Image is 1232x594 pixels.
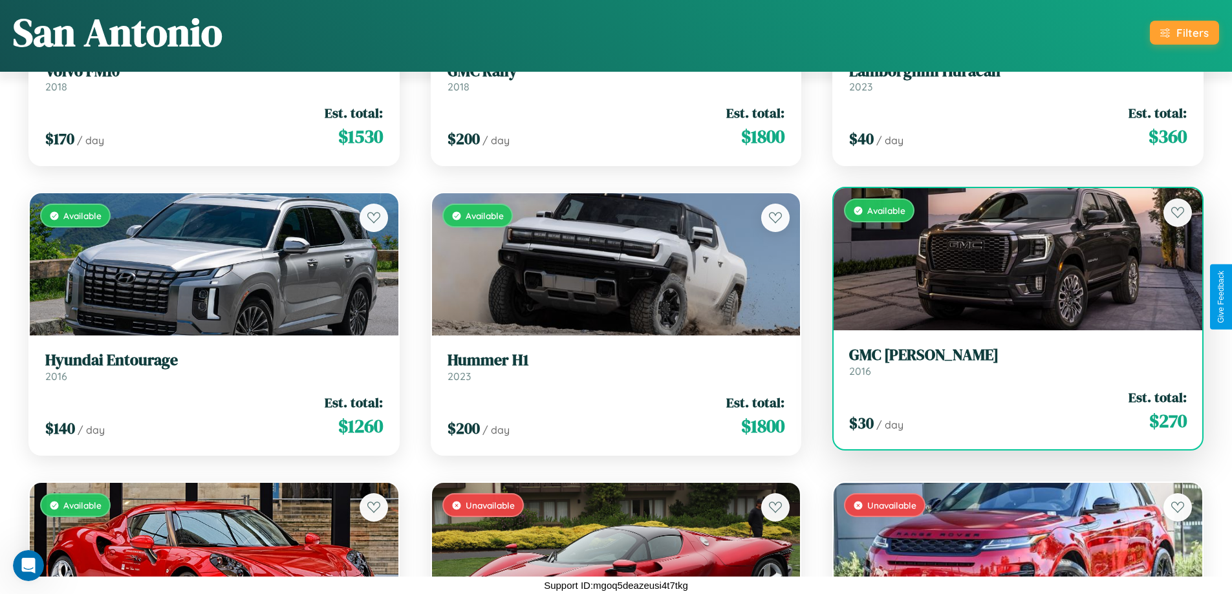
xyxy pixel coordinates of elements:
span: / day [77,134,104,147]
span: Unavailable [867,500,916,511]
span: 2018 [45,80,67,93]
span: Est. total: [1129,103,1187,122]
a: GMC Rally2018 [448,62,785,94]
span: $ 1530 [338,123,383,149]
span: / day [876,418,903,431]
a: Volvo FM102018 [45,62,383,94]
a: Hummer H12023 [448,351,785,383]
span: Available [63,500,102,511]
span: $ 1800 [741,123,784,149]
h1: San Antonio [13,6,222,59]
h3: GMC [PERSON_NAME] [849,346,1187,365]
span: $ 200 [448,128,480,149]
span: Unavailable [466,500,515,511]
span: Est. total: [726,393,784,412]
span: $ 170 [45,128,74,149]
div: Give Feedback [1216,271,1226,323]
h3: Hyundai Entourage [45,351,383,370]
span: 2016 [849,365,871,377]
div: Filters [1176,26,1209,39]
iframe: Intercom live chat [13,550,44,581]
span: / day [876,134,903,147]
span: Available [466,210,504,221]
span: Available [867,205,905,216]
a: Lamborghini Huracan2023 [849,62,1187,94]
span: / day [78,423,105,436]
span: Est. total: [325,103,383,122]
span: $ 270 [1149,408,1187,434]
span: $ 1260 [338,413,383,439]
span: $ 40 [849,128,874,149]
p: Support ID: mgoq5deazeusi4t7tkg [544,577,688,594]
span: 2023 [448,370,471,383]
span: Available [63,210,102,221]
span: Est. total: [325,393,383,412]
span: 2023 [849,80,872,93]
button: Filters [1150,21,1219,45]
span: 2016 [45,370,67,383]
h3: Hummer H1 [448,351,785,370]
a: GMC [PERSON_NAME]2016 [849,346,1187,377]
span: $ 140 [45,418,75,439]
span: Est. total: [1129,388,1187,407]
span: 2018 [448,80,470,93]
span: Est. total: [726,103,784,122]
a: Hyundai Entourage2016 [45,351,383,383]
span: $ 360 [1149,123,1187,149]
span: $ 30 [849,412,874,434]
span: / day [482,134,510,147]
span: / day [482,423,510,436]
span: $ 200 [448,418,480,439]
span: $ 1800 [741,413,784,439]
